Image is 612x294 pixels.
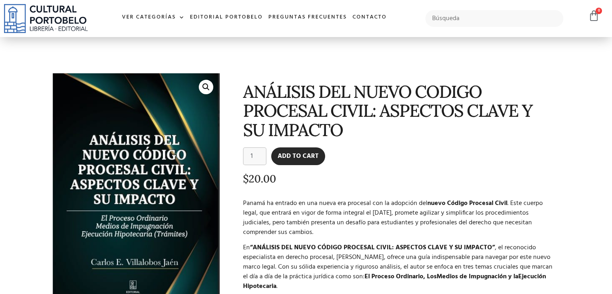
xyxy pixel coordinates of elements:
[350,9,389,26] a: Contacto
[187,9,266,26] a: Editorial Portobelo
[243,147,266,165] input: Product quantity
[199,80,213,94] a: 🔍
[596,8,602,14] span: 0
[243,199,557,237] p: Panamá ha entrado en una nueva era procesal con la adopción del . Este cuerpo legal, que entrará ...
[266,9,350,26] a: Preguntas frecuentes
[243,172,276,185] bdi: 20.00
[243,271,546,292] strong: Ejecución Hipotecaria
[425,10,563,27] input: Búsqueda
[365,271,437,282] strong: El Proceso Ordinario, Los
[588,10,600,22] a: 0
[119,9,187,26] a: Ver Categorías
[437,271,518,282] strong: Medios de Impugnación y la
[271,147,325,165] button: Add to cart
[243,172,249,185] span: $
[250,242,495,253] strong: “ANÁLISIS DEL NUEVO CÓDIGO PROCESAL CIVIL: ASPECTOS CLAVE Y SU IMPACTO”
[243,82,557,139] h1: ANÁLISIS DEL NUEVO CODIGO PROCESAL CIVIL: ASPECTOS CLAVE Y SU IMPACTO
[243,243,557,291] p: En , el reconocido especialista en derecho procesal, [PERSON_NAME], ofrece una guía indispensable...
[427,198,507,209] strong: nuevo Código Procesal Civil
